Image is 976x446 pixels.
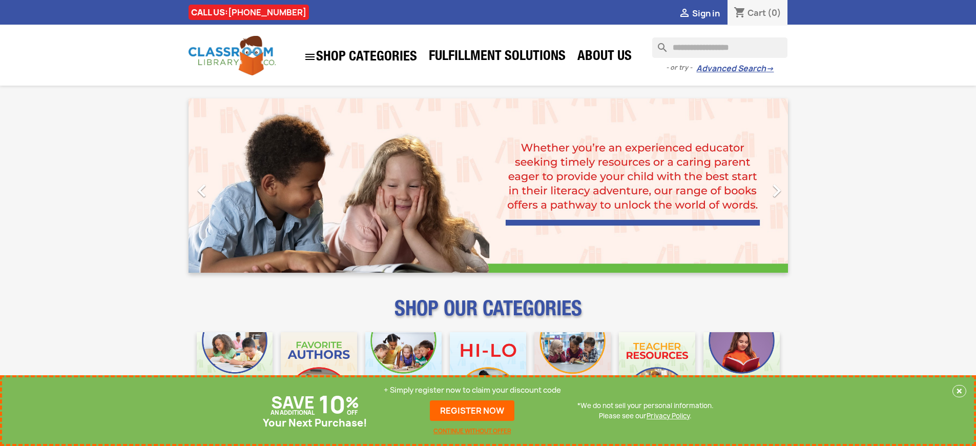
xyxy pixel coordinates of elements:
span: - or try - [666,63,696,73]
i:  [764,178,790,204]
img: Classroom Library Company [189,36,276,75]
span: Cart [747,7,766,18]
i:  [304,51,316,63]
img: CLC_Teacher_Resources_Mobile.jpg [619,332,695,409]
a: Next [698,98,788,273]
a:  Sign in [678,8,720,19]
p: SHOP OUR CATEGORIES [189,306,788,324]
a: Advanced Search→ [696,64,774,74]
a: Fulfillment Solutions [424,47,571,68]
span: (0) [767,7,781,18]
img: CLC_HiLo_Mobile.jpg [450,332,526,409]
img: CLC_Favorite_Authors_Mobile.jpg [281,332,357,409]
a: [PHONE_NUMBER] [228,7,306,18]
a: Previous [189,98,279,273]
img: CLC_Fiction_Nonfiction_Mobile.jpg [534,332,611,409]
a: About Us [572,47,637,68]
img: CLC_Phonics_And_Decodables_Mobile.jpg [365,332,442,409]
span: Sign in [692,8,720,19]
i:  [678,8,691,20]
img: CLC_Bulk_Mobile.jpg [197,332,273,409]
i:  [189,178,215,204]
ul: Carousel container [189,98,788,273]
i: search [652,37,664,50]
div: CALL US: [189,5,309,20]
a: SHOP CATEGORIES [299,46,422,68]
input: Search [652,37,787,58]
i: shopping_cart [734,7,746,19]
span: → [766,64,774,74]
img: CLC_Dyslexia_Mobile.jpg [703,332,780,409]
